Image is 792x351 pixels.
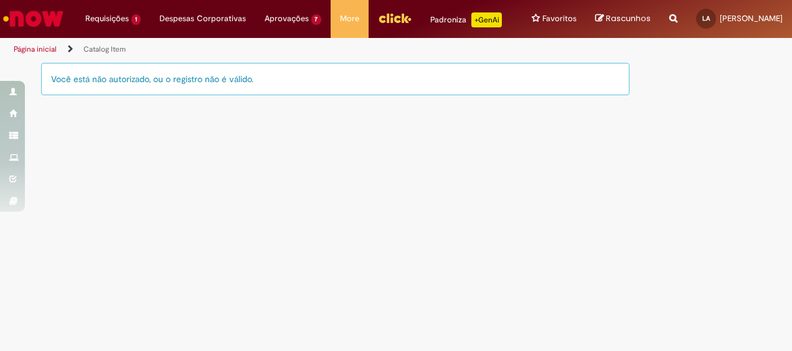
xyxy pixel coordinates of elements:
[83,44,126,54] a: Catalog Item
[430,12,502,27] div: Padroniza
[606,12,651,24] span: Rascunhos
[9,38,519,61] ul: Trilhas de página
[41,63,629,95] div: Você está não autorizado, ou o registro não é válido.
[340,12,359,25] span: More
[131,14,141,25] span: 1
[720,13,783,24] span: [PERSON_NAME]
[595,13,651,25] a: Rascunhos
[1,6,65,31] img: ServiceNow
[159,12,246,25] span: Despesas Corporativas
[311,14,322,25] span: 7
[85,12,129,25] span: Requisições
[471,12,502,27] p: +GenAi
[702,14,710,22] span: LA
[542,12,577,25] span: Favoritos
[265,12,309,25] span: Aprovações
[378,9,412,27] img: click_logo_yellow_360x200.png
[14,44,57,54] a: Página inicial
